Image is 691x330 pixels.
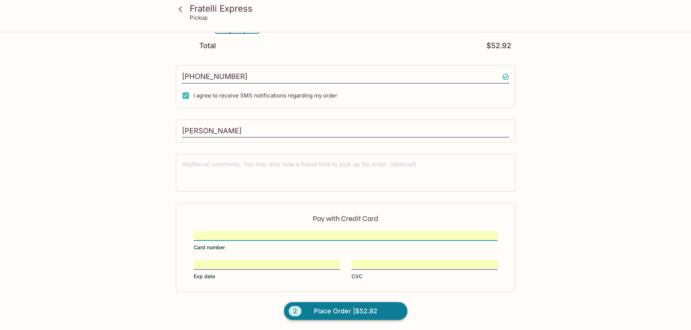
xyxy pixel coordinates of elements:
[190,3,514,14] h3: Fratelli Express
[284,302,407,320] button: 2Place Order |$52.92
[199,42,216,49] p: Total
[194,244,225,251] span: Card number
[182,124,509,138] input: Enter first and last name
[314,305,377,317] span: Place Order | $52.92
[190,14,207,21] p: Pickup
[351,260,498,268] iframe: Secure CVC input frame
[194,215,498,222] p: Pay with Credit Card
[289,306,301,316] span: 2
[351,273,362,280] span: CVC
[194,231,498,239] iframe: Secure card number input frame
[193,92,337,99] span: I agree to receive SMS notifications regarding my order
[194,260,340,268] iframe: Secure expiration date input frame
[194,273,215,280] span: Exp date
[182,70,509,84] input: Enter phone number
[486,42,511,49] p: $52.92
